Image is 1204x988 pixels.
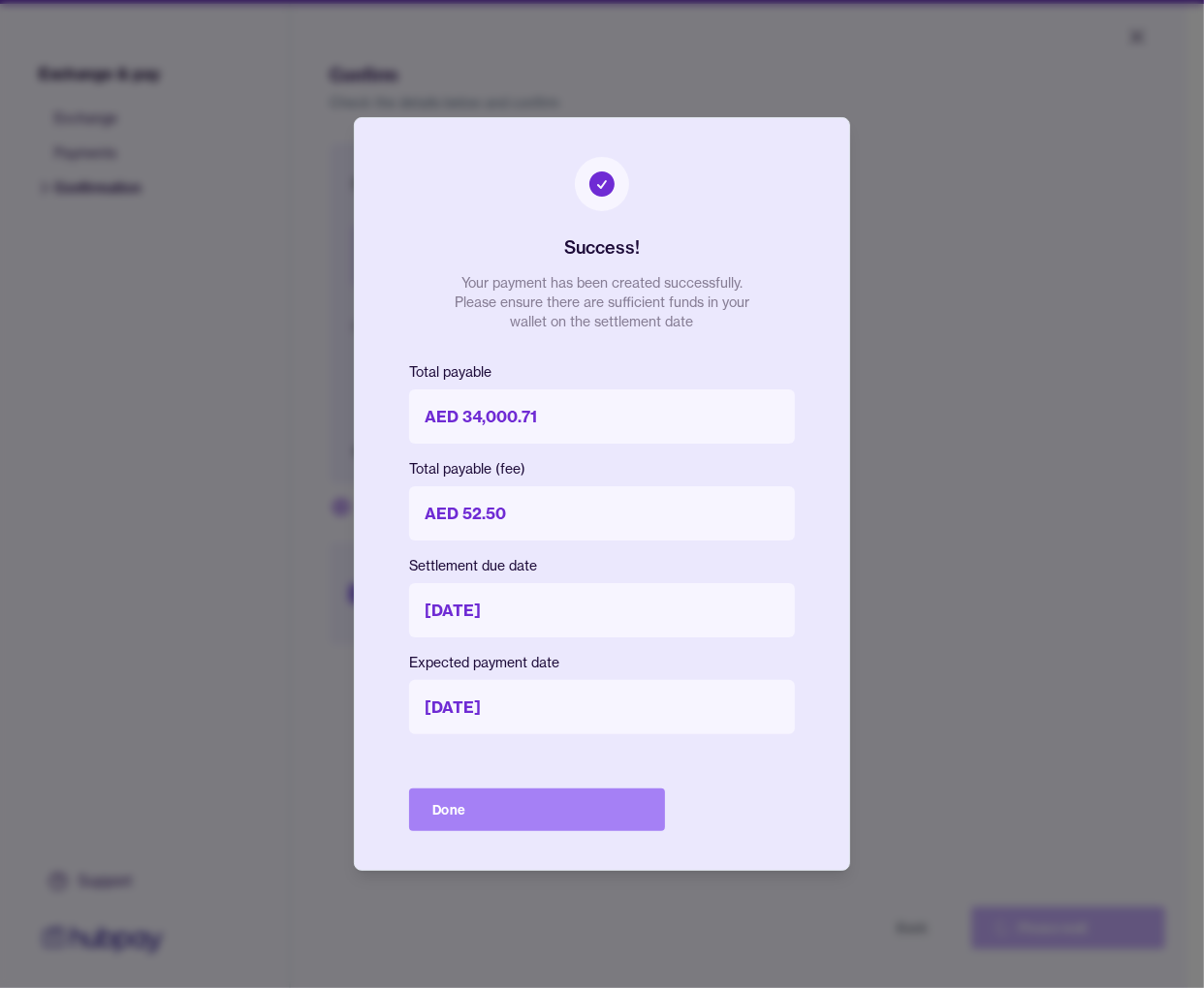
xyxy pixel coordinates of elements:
p: Settlement due date [409,556,795,575]
p: Expected payment date [409,653,795,672]
p: [DATE] [409,680,795,734]
p: AED 52.50 [409,486,795,540]
p: Your payment has been created successfully. Please ensure there are sufficient funds in your wall... [447,273,757,331]
p: Total payable [409,362,795,382]
h2: Success! [564,234,640,262]
p: Total payable (fee) [409,459,795,479]
p: [DATE] [409,583,795,637]
p: AED 34,000.71 [409,389,795,444]
button: Done [409,788,665,831]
